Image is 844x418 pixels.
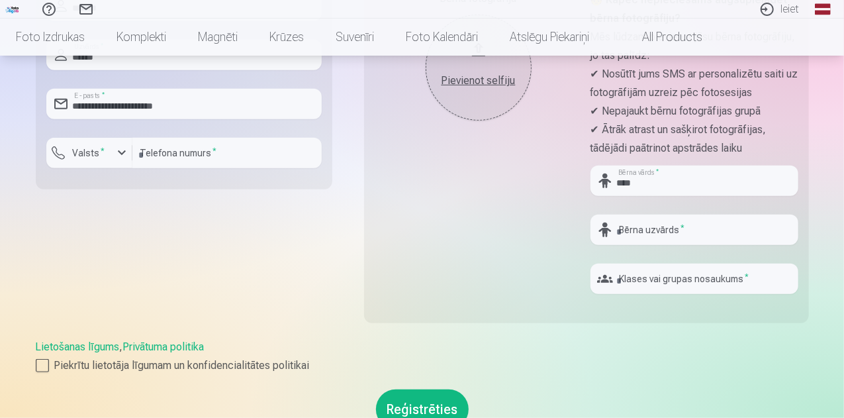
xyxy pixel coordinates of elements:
a: All products [605,19,718,56]
p: ✔ Nosūtīt jums SMS ar personalizētu saiti uz fotogrāfijām uzreiz pēc fotosesijas [590,65,798,102]
button: Valsts* [46,138,132,168]
a: Lietošanas līgums [36,340,120,353]
label: Piekrītu lietotāja līgumam un konfidencialitātes politikai [36,358,809,374]
a: Krūzes [254,19,320,56]
a: Magnēti [182,19,254,56]
div: Pievienot selfiju [439,73,518,89]
p: ✔ Nepajaukt bērnu fotogrāfijas grupā [590,102,798,121]
a: Suvenīri [320,19,390,56]
a: Foto kalendāri [390,19,494,56]
label: Valsts [68,146,111,160]
img: /fa1 [5,5,20,13]
button: Pievienot selfiju [426,15,532,121]
a: Privātuma politika [123,340,205,353]
div: , [36,339,809,374]
p: ✔ Ātrāk atrast un sašķirot fotogrāfijas, tādējādi paātrinot apstrādes laiku [590,121,798,158]
a: Komplekti [101,19,182,56]
a: Atslēgu piekariņi [494,19,605,56]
